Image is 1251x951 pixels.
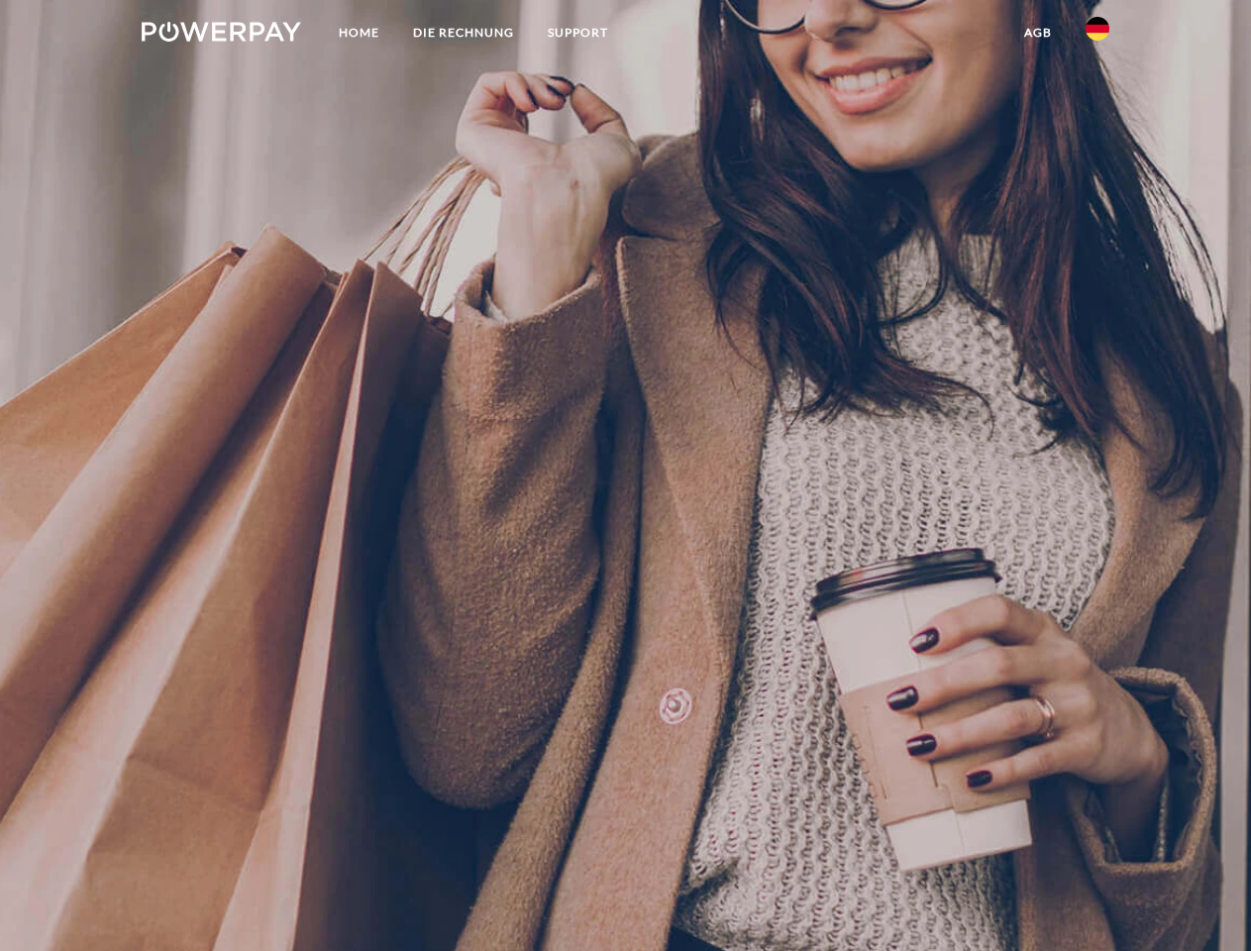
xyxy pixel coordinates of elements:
[396,15,531,51] a: DIE RECHNUNG
[142,22,301,42] img: logo-powerpay-white.svg
[1086,17,1109,41] img: de
[531,15,625,51] a: SUPPORT
[1007,15,1069,51] a: agb
[322,15,396,51] a: Home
